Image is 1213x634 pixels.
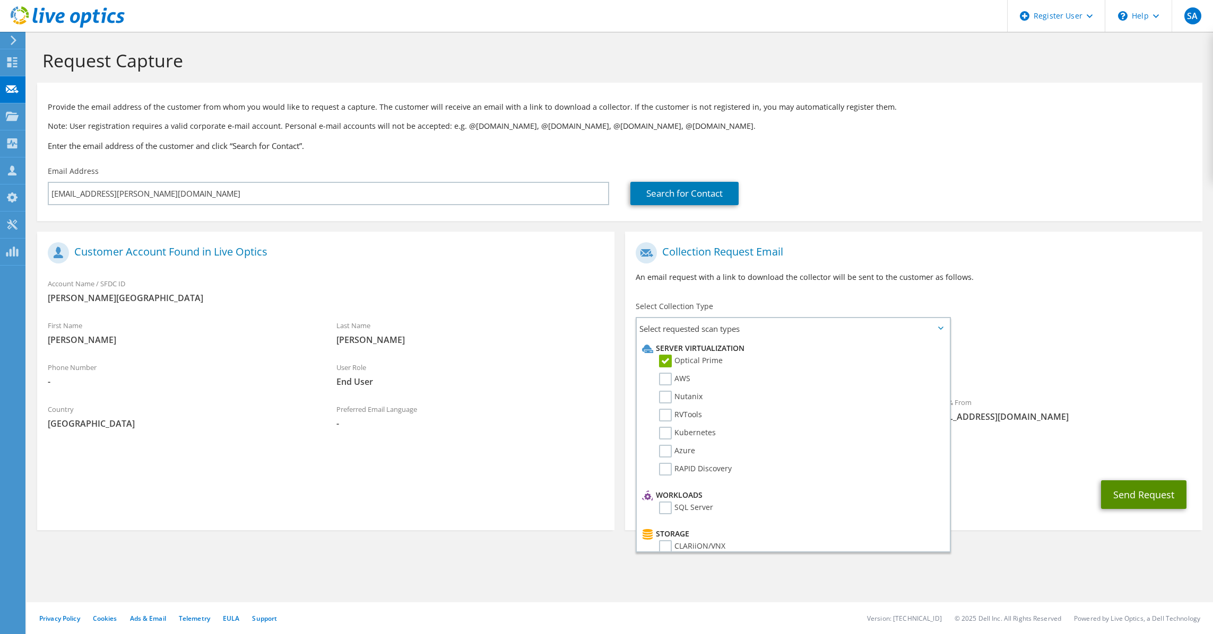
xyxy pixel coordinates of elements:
[48,334,315,346] span: [PERSON_NAME]
[336,334,604,346] span: [PERSON_NAME]
[659,373,690,385] label: AWS
[48,376,315,388] span: -
[326,314,614,351] div: Last Name
[1184,7,1201,24] span: SA
[93,614,117,623] a: Cookies
[336,418,604,429] span: -
[659,445,695,457] label: Azure
[130,614,166,623] a: Ads & Email
[914,391,1202,428] div: Sender & From
[625,344,1202,386] div: Requested Collections
[639,527,944,540] li: Storage
[1074,614,1200,623] li: Powered by Live Optics, a Dell Technology
[637,318,949,339] span: Select requested scan types
[1101,480,1186,509] button: Send Request
[659,463,732,475] label: RAPID Discovery
[636,301,713,312] label: Select Collection Type
[48,140,1192,152] h3: Enter the email address of the customer and click “Search for Contact”.
[223,614,239,623] a: EULA
[179,614,210,623] a: Telemetry
[48,166,99,177] label: Email Address
[336,376,604,388] span: End User
[326,356,614,393] div: User Role
[39,614,80,623] a: Privacy Policy
[37,398,326,435] div: Country
[48,101,1192,113] p: Provide the email address of the customer from whom you would like to request a capture. The cust...
[924,411,1192,422] span: [EMAIL_ADDRESS][DOMAIN_NAME]
[48,292,604,304] span: [PERSON_NAME][GEOGRAPHIC_DATA]
[48,120,1192,132] p: Note: User registration requires a valid corporate e-mail account. Personal e-mail accounts will ...
[639,489,944,501] li: Workloads
[659,540,725,553] label: CLARiiON/VNX
[955,614,1061,623] li: © 2025 Dell Inc. All Rights Reserved
[659,355,723,367] label: Optical Prime
[48,242,599,263] h1: Customer Account Found in Live Optics
[625,391,914,428] div: To
[37,314,326,351] div: First Name
[659,501,713,514] label: SQL Server
[659,427,716,439] label: Kubernetes
[42,49,1192,72] h1: Request Capture
[625,433,1202,470] div: CC & Reply To
[659,409,702,421] label: RVTools
[630,182,739,205] a: Search for Contact
[252,614,277,623] a: Support
[37,272,614,309] div: Account Name / SFDC ID
[1118,11,1128,21] svg: \n
[639,342,944,355] li: Server Virtualization
[326,398,614,435] div: Preferred Email Language
[48,418,315,429] span: [GEOGRAPHIC_DATA]
[867,614,942,623] li: Version: [TECHNICAL_ID]
[37,356,326,393] div: Phone Number
[659,391,703,403] label: Nutanix
[636,271,1192,283] p: An email request with a link to download the collector will be sent to the customer as follows.
[636,242,1186,263] h1: Collection Request Email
